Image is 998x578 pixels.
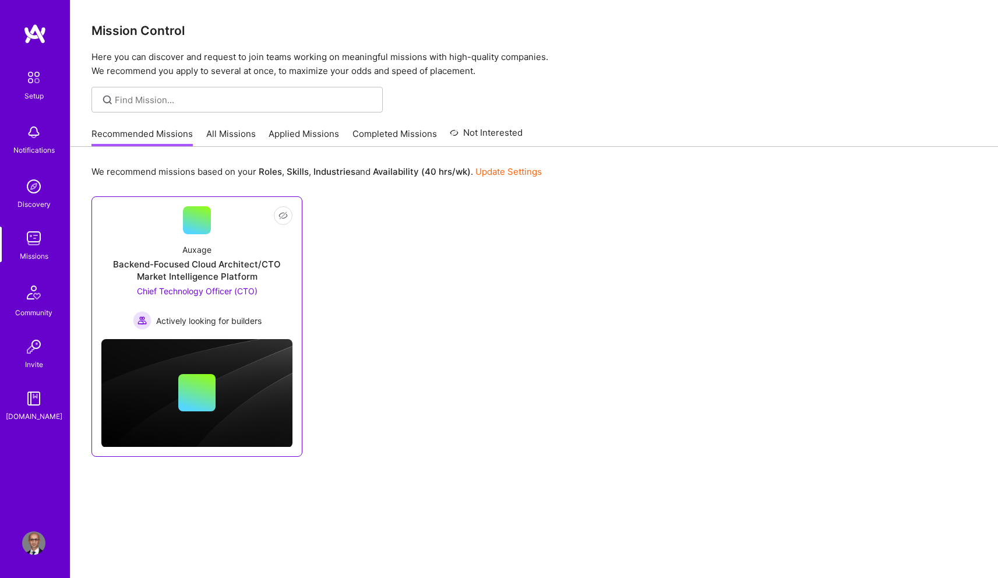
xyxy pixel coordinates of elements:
div: Notifications [13,144,55,156]
p: Here you can discover and request to join teams working on meaningful missions with high-quality ... [91,50,977,78]
input: Find Mission... [115,94,374,106]
div: Invite [25,358,43,371]
b: Availability (40 hrs/wk) [373,166,471,177]
div: Setup [24,90,44,102]
b: Skills [287,166,309,177]
img: bell [22,121,45,144]
b: Industries [313,166,355,177]
span: Actively looking for builders [156,315,262,327]
img: discovery [22,175,45,198]
a: User Avatar [19,531,48,555]
i: icon EyeClosed [278,211,288,220]
div: Discovery [17,198,51,210]
b: Roles [259,166,282,177]
p: We recommend missions based on your , , and . [91,165,542,178]
a: Completed Missions [352,128,437,147]
a: Update Settings [475,166,542,177]
div: Community [15,306,52,319]
img: setup [22,65,46,90]
a: Recommended Missions [91,128,193,147]
img: Community [20,279,48,306]
img: guide book [22,387,45,410]
div: Backend-Focused Cloud Architect/CTO Market Intelligence Platform [101,258,292,283]
img: teamwork [22,227,45,250]
a: All Missions [206,128,256,147]
img: Actively looking for builders [133,311,151,330]
a: AuxageBackend-Focused Cloud Architect/CTO Market Intelligence PlatformChief Technology Officer (C... [101,206,292,330]
h3: Mission Control [91,23,977,38]
img: cover [101,339,292,447]
i: icon SearchGrey [101,93,114,107]
a: Applied Missions [269,128,339,147]
div: Auxage [182,244,211,256]
span: Chief Technology Officer (CTO) [137,286,258,296]
img: logo [23,23,47,44]
img: User Avatar [22,531,45,555]
div: Missions [20,250,48,262]
a: Not Interested [450,126,523,147]
div: [DOMAIN_NAME] [6,410,62,422]
img: Invite [22,335,45,358]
